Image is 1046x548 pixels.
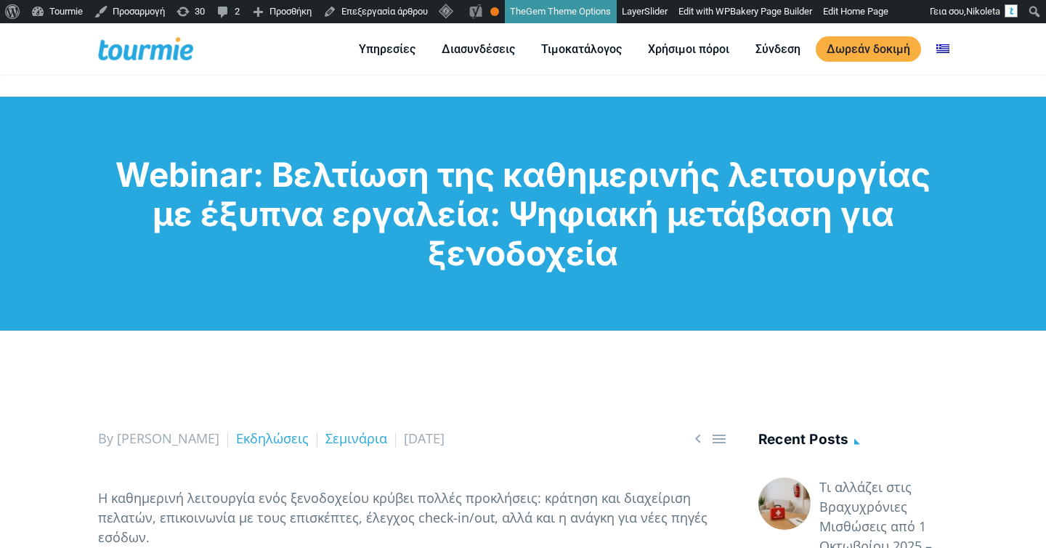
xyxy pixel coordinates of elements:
[689,430,707,448] span: Previous post
[816,36,921,62] a: Δωρεάν δοκιμή
[431,40,526,58] a: Διασυνδέσεις
[98,430,219,447] span: By [PERSON_NAME]
[98,488,728,547] p: Η καθημερινή λειτουργία ενός ξενοδοχείου κρύβει πολλές προκλήσεις: κράτηση και διαχείριση πελατών...
[404,430,445,447] span: [DATE]
[745,40,811,58] a: Σύνδεση
[710,430,728,448] a: 
[689,430,707,448] a: 
[98,155,948,273] h1: Webinar: Βελτίωση της καθημερινής λειτουργίας με έξυπνα εργαλεία: Ψηφιακή μετάβαση για ξενοδοχεία
[966,6,1000,17] span: Nikoleta
[758,429,948,453] h4: Recent posts
[637,40,740,58] a: Χρήσιμοι πόροι
[530,40,633,58] a: Τιμοκατάλογος
[348,40,426,58] a: Υπηρεσίες
[490,7,499,16] div: OK
[325,430,387,447] a: Σεμινάρια
[236,430,309,447] a: Εκδηλώσεις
